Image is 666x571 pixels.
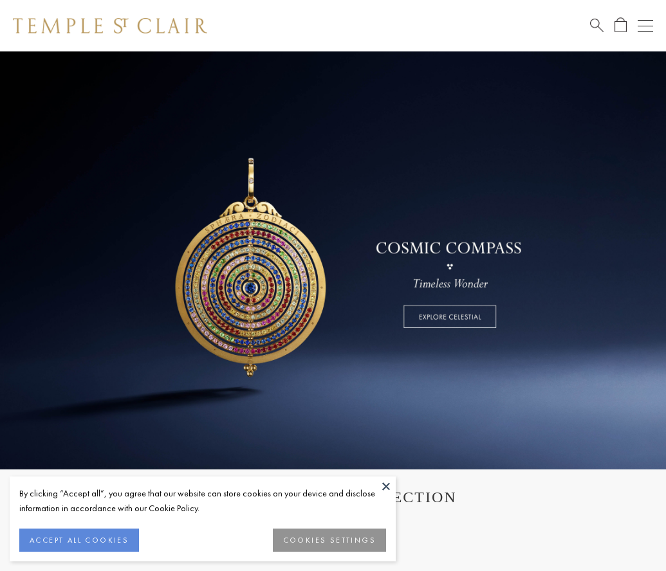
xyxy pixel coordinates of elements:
button: COOKIES SETTINGS [273,529,386,552]
img: Temple St. Clair [13,18,207,33]
button: ACCEPT ALL COOKIES [19,529,139,552]
a: Search [590,17,604,33]
div: By clicking “Accept all”, you agree that our website can store cookies on your device and disclos... [19,486,386,516]
a: Open Shopping Bag [615,17,627,33]
button: Open navigation [638,18,653,33]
